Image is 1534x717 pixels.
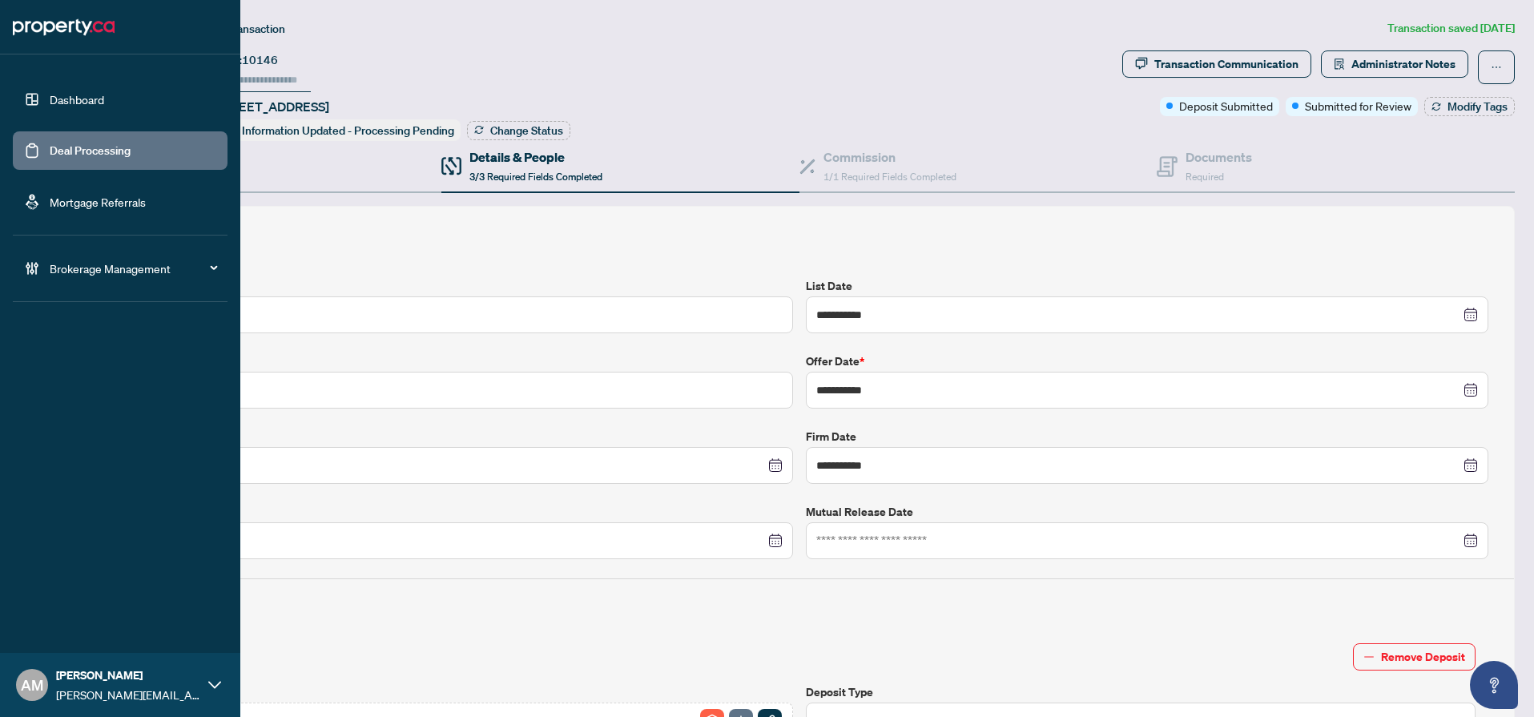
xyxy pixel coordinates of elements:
img: logo [13,14,115,40]
div: Transaction Communication [1154,51,1298,77]
div: Status: [199,119,461,141]
h4: Details & People [469,147,602,167]
span: 1/1 Required Fields Completed [823,171,956,183]
span: Required [1186,171,1224,183]
span: Brokerage Management [50,260,216,277]
label: Mutual Release Date [806,503,1489,521]
span: solution [1334,58,1345,70]
span: [PERSON_NAME][EMAIL_ADDRESS][DOMAIN_NAME] [56,686,200,703]
a: Deal Processing [50,143,131,158]
label: Deposit Upload [123,683,793,701]
label: Firm Date [806,428,1489,445]
label: Conditional Date [110,503,793,521]
span: Change Status [490,125,563,136]
a: Mortgage Referrals [50,195,146,209]
span: View Transaction [199,22,285,36]
h2: Trade Details [110,232,1488,258]
span: Administrator Notes [1351,51,1455,77]
span: Submitted for Review [1305,97,1411,115]
span: minus [1363,651,1375,663]
label: Closing Date [110,428,793,445]
label: Offer Date [806,352,1489,370]
span: Deposit Submitted [1179,97,1273,115]
span: 2-[STREET_ADDRESS] [199,97,329,116]
button: Administrator Notes [1321,50,1468,78]
label: Accepted Price [110,277,793,295]
span: Remove Deposit [1381,644,1465,670]
button: Remove Deposit [1353,643,1476,671]
span: ellipsis [1491,62,1502,73]
label: List Date [806,277,1489,295]
article: Transaction saved [DATE] [1387,19,1515,38]
label: Unit/Lot Number [110,352,793,370]
span: Information Updated - Processing Pending [242,123,454,138]
h4: Deposit [110,592,1488,611]
span: 10146 [242,53,278,67]
span: AM [21,674,43,696]
button: Open asap [1470,661,1518,709]
a: Dashboard [50,92,104,107]
button: Modify Tags [1424,97,1515,116]
h4: Documents [1186,147,1252,167]
span: 3/3 Required Fields Completed [469,171,602,183]
button: Change Status [467,121,570,140]
button: Transaction Communication [1122,50,1311,78]
label: Deposit Type [806,683,1476,701]
span: Modify Tags [1447,101,1508,112]
span: [PERSON_NAME] [56,667,200,684]
h4: Commission [823,147,956,167]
